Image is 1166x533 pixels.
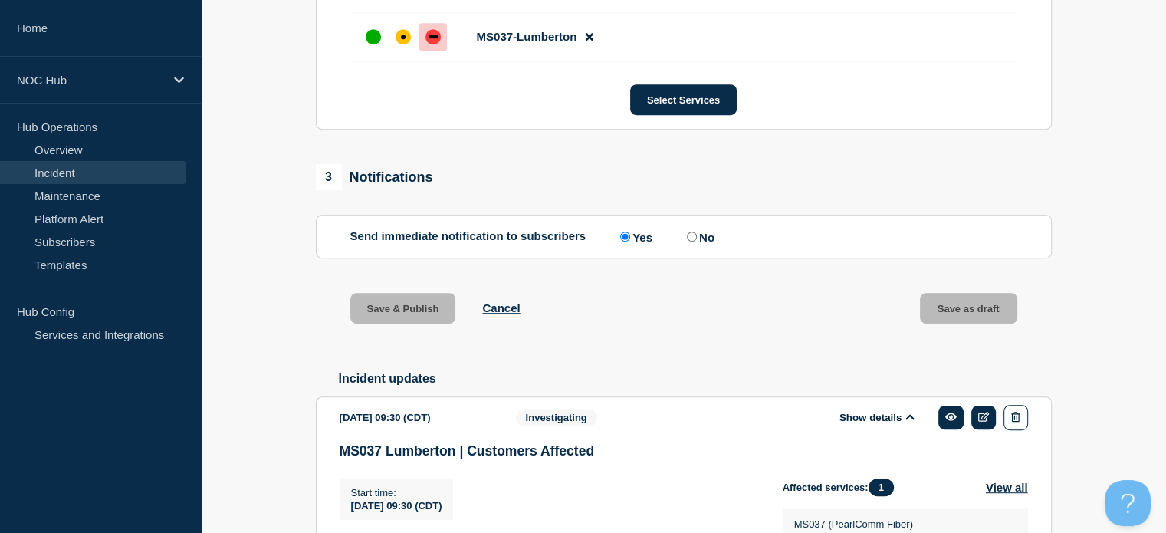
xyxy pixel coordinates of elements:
[516,409,597,426] span: Investigating
[620,232,630,242] input: Yes
[630,84,737,115] button: Select Services
[869,479,894,496] span: 1
[340,405,493,430] div: [DATE] 09:30 (CDT)
[794,518,913,530] p: MS037 (PearlComm Fiber)
[316,164,342,190] span: 3
[340,443,1028,459] h3: MS037 Lumberton | Customers Affected
[920,293,1017,324] button: Save as draft
[366,29,381,44] div: up
[835,411,919,424] button: Show details
[687,232,697,242] input: No
[616,229,652,244] label: Yes
[425,29,441,44] div: down
[350,293,456,324] button: Save & Publish
[351,487,442,498] p: Start time :
[350,229,1017,244] div: Send immediate notification to subscribers
[1105,480,1151,526] iframe: Help Scout Beacon - Open
[316,164,433,190] div: Notifications
[350,229,586,244] p: Send immediate notification to subscribers
[477,30,577,43] span: MS037-Lumberton
[482,301,520,314] button: Cancel
[783,479,902,496] span: Affected services:
[351,500,442,512] span: [DATE] 09:30 (CDT)
[339,372,1052,386] h2: Incident updates
[396,29,411,44] div: affected
[17,74,164,87] p: NOC Hub
[683,229,714,244] label: No
[986,479,1028,496] button: View all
